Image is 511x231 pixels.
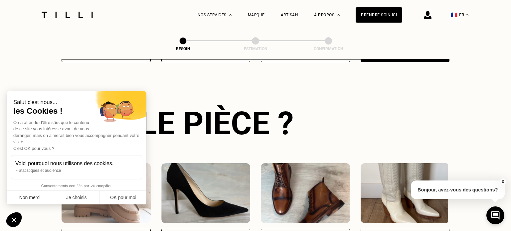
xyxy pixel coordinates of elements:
[499,178,506,185] button: X
[161,163,251,223] img: Tilli retouche votre Chaussures à Talons
[248,13,265,17] a: Marque
[451,12,457,18] span: 🇫🇷
[150,47,216,51] div: Besoin
[222,47,289,51] div: Estimation
[411,180,505,199] p: Bonjour, avez-vous des questions?
[361,163,450,223] img: Tilli retouche votre Bottes / Bottines à talon
[281,13,298,17] a: Artisan
[261,163,350,223] img: Tilli retouche votre Bottes / Bottines plates
[337,14,340,16] img: Menu déroulant à propos
[39,12,95,18] img: Logo du service de couturière Tilli
[229,14,232,16] img: Menu déroulant
[466,14,468,16] img: menu déroulant
[62,105,449,142] div: Quelle pièce ?
[424,11,431,19] img: icône connexion
[295,47,362,51] div: Confirmation
[356,7,402,23] a: Prendre soin ici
